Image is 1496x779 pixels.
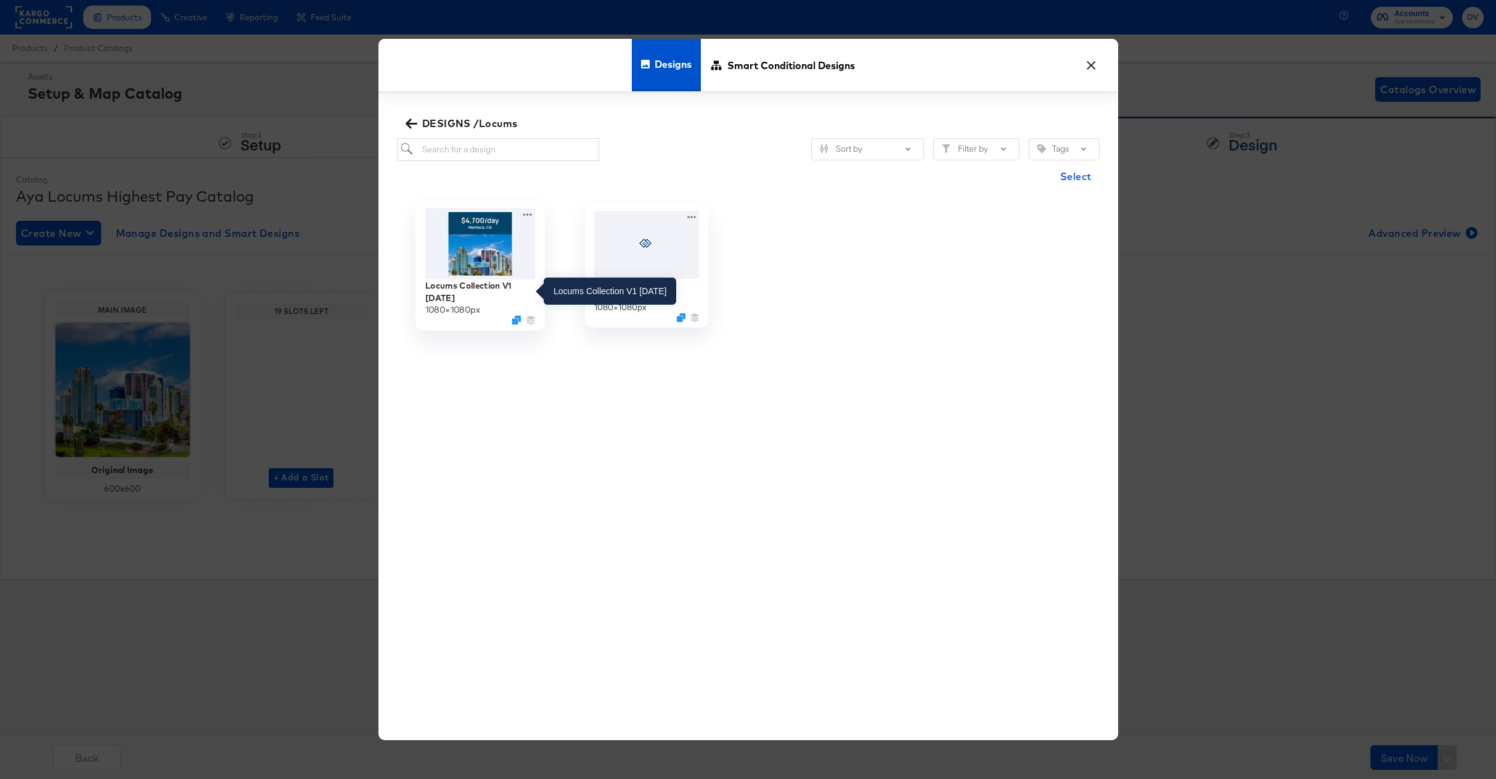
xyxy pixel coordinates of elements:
[408,115,518,132] span: DESIGNS /Locums
[811,138,924,160] button: SlidersSort by
[585,204,708,328] div: Locums Carousel V1 [DATE]1080×1080pxDuplicate
[1029,138,1100,160] button: TagTags
[1037,144,1046,153] svg: Tag
[512,315,521,324] svg: Duplicate
[1060,168,1092,185] span: Select
[425,208,535,279] img: cCHt8pJ9ieqDM4o6Wv3u2w.jpg
[425,279,535,303] div: Locums Collection V1 [DATE]
[727,38,855,93] span: Smart Conditional Designs
[942,144,950,153] svg: Filter
[397,138,600,161] input: Search for a design
[415,201,545,331] div: Locums Collection V1 [DATE]1080×1080pxDuplicate
[425,303,480,315] div: 1080 × 1080 px
[594,302,647,313] div: 1080 × 1080 px
[933,138,1020,160] button: FilterFilter by
[403,115,523,132] button: DESIGNS /Locums
[1081,51,1103,73] button: ×
[655,37,692,91] span: Designs
[677,313,685,321] svg: Duplicate
[1055,164,1097,189] button: Select
[594,279,699,302] div: Locums Carousel V1 [DATE]
[820,144,828,153] svg: Sliders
